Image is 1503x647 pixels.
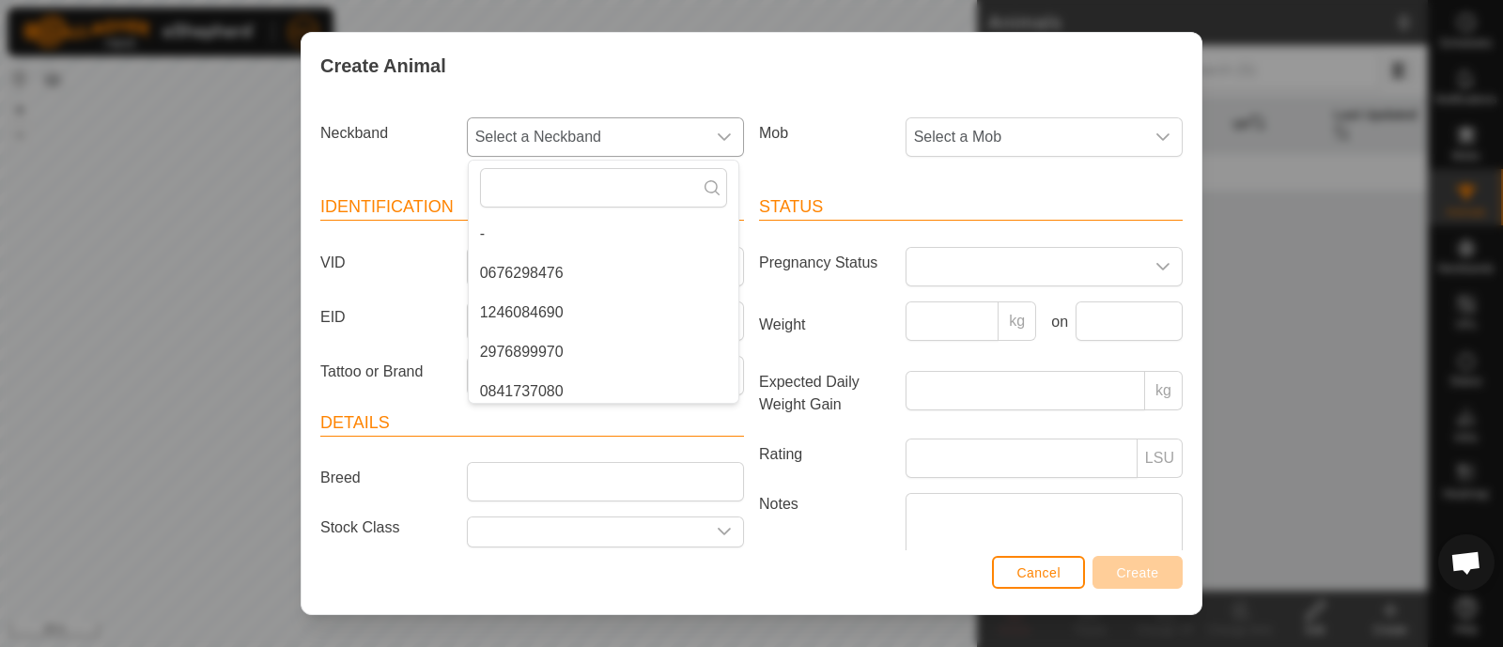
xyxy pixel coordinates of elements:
[751,493,898,599] label: Notes
[1438,534,1495,591] div: Open chat
[469,294,738,331] li: 1246084690
[751,247,898,279] label: Pregnancy Status
[705,118,743,156] div: dropdown trigger
[313,516,459,540] label: Stock Class
[320,194,744,221] header: Identification
[469,254,738,292] li: 0676298476
[1144,248,1182,285] div: dropdown trigger
[469,333,738,371] li: 2976899970
[313,356,459,388] label: Tattoo or Brand
[751,439,898,470] label: Rating
[1092,556,1183,589] button: Create
[480,223,485,245] span: -
[1117,565,1159,580] span: Create
[705,517,743,547] div: dropdown trigger
[469,215,738,253] li: -
[1138,439,1183,478] p-inputgroup-addon: LSU
[313,117,459,149] label: Neckband
[751,301,898,348] label: Weight
[751,371,898,416] label: Expected Daily Weight Gain
[480,380,564,403] span: 0841737080
[469,373,738,410] li: 0841737080
[480,262,564,285] span: 0676298476
[992,556,1085,589] button: Cancel
[759,194,1183,221] header: Status
[480,341,564,363] span: 2976899970
[480,301,564,324] span: 1246084690
[1145,371,1183,410] p-inputgroup-addon: kg
[906,118,1144,156] span: Select a Mob
[313,301,459,333] label: EID
[1044,311,1068,333] label: on
[751,117,898,149] label: Mob
[313,247,459,279] label: VID
[313,462,459,494] label: Breed
[1016,565,1061,580] span: Cancel
[999,301,1036,341] p-inputgroup-addon: kg
[468,118,705,156] span: Select a Neckband
[1144,118,1182,156] div: dropdown trigger
[320,410,744,437] header: Details
[320,52,446,80] span: Create Animal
